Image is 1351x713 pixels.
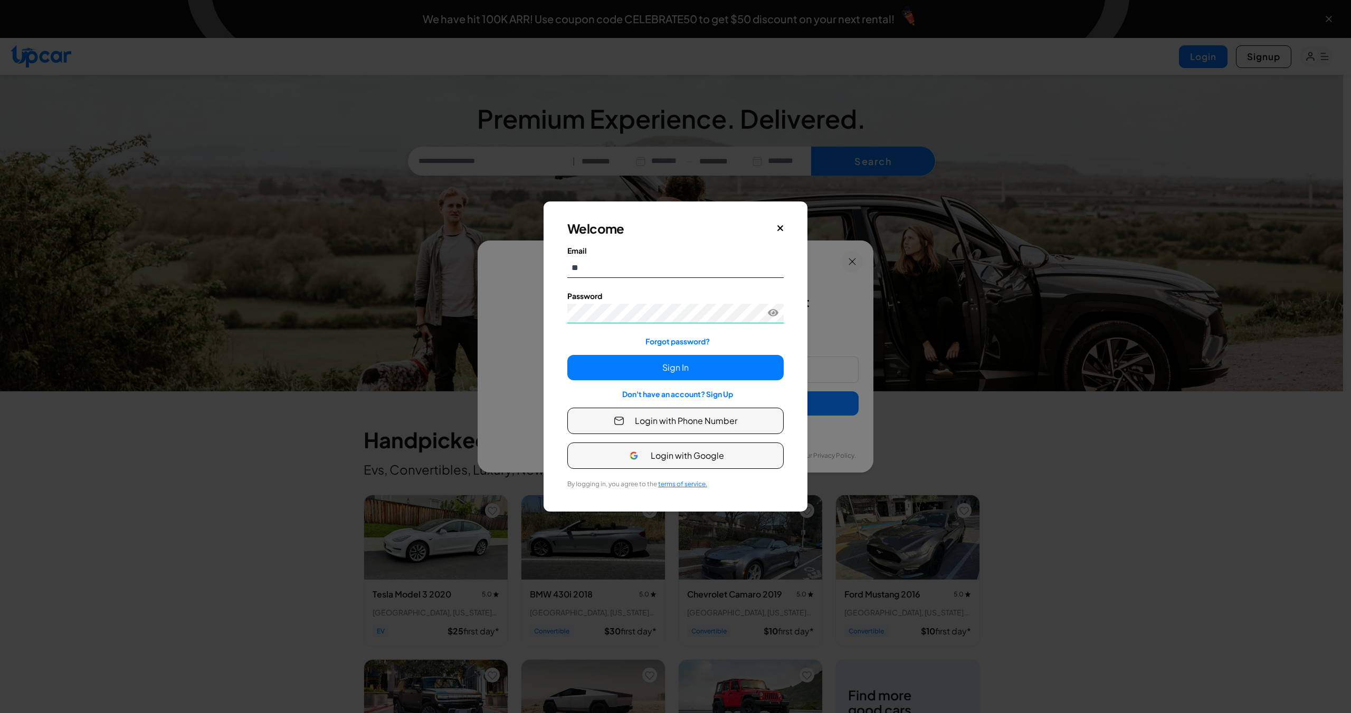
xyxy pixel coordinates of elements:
label: Email [567,245,784,256]
img: Google Icon [627,449,640,462]
span: Login with Phone Number [635,415,737,427]
button: Login with Google [567,442,784,469]
img: Email Icon [614,416,624,426]
label: By logging in, you agree to the [567,479,707,489]
label: Password [567,291,784,302]
a: Don't have an account? Sign Up [622,389,733,399]
button: Sign In [567,355,784,380]
span: Login with Google [651,449,724,462]
span: terms of service. [658,480,707,488]
a: Forgot password? [645,336,710,346]
button: Login with Phone Number [567,408,784,434]
button: Toggle password visibility [768,307,778,318]
h3: Welcome [567,220,624,237]
button: Close [777,224,784,233]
